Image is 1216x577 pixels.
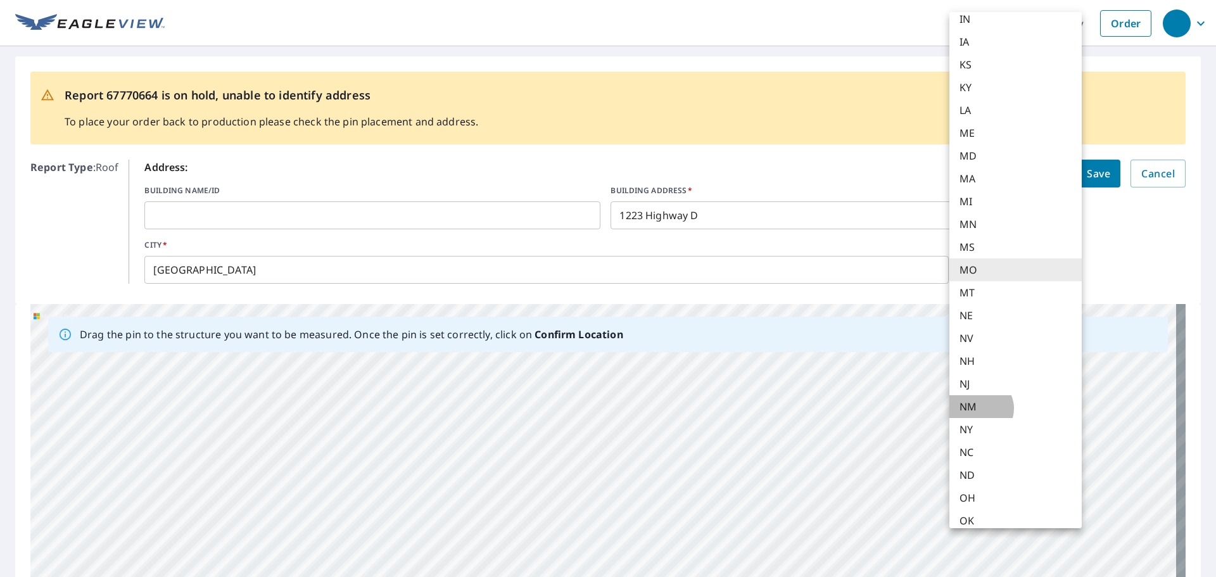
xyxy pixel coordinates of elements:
em: NH [959,353,975,369]
em: NY [959,422,973,437]
em: ME [959,125,975,141]
em: OK [959,513,974,528]
em: MI [959,194,972,209]
em: MA [959,171,975,186]
em: IA [959,34,969,49]
em: NE [959,308,973,323]
em: MS [959,239,975,255]
em: NJ [959,376,970,391]
em: IN [959,11,970,27]
em: MT [959,285,975,300]
em: NC [959,445,973,460]
em: MO [959,262,977,277]
em: MN [959,217,977,232]
em: LA [959,103,971,118]
em: ND [959,467,975,483]
em: MD [959,148,977,163]
em: KS [959,57,972,72]
em: OH [959,490,975,505]
em: NM [959,399,977,414]
em: NV [959,331,973,346]
em: KY [959,80,972,95]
